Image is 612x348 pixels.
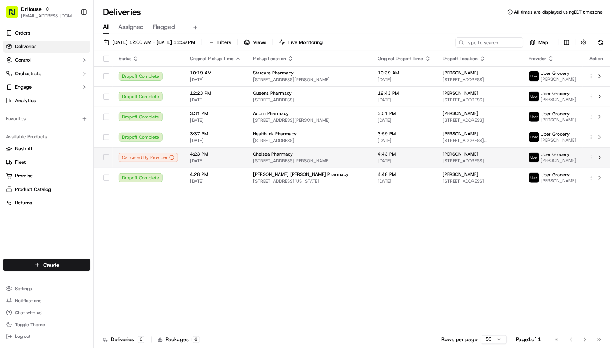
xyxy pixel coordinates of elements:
a: 📗Knowledge Base [5,106,60,120]
span: 3:31 PM [190,110,241,117]
button: Live Monitoring [276,37,326,48]
a: Analytics [3,95,90,107]
span: Uber Grocery [541,70,570,76]
div: 📗 [8,110,14,116]
input: Type to search [456,37,523,48]
img: uber-new-logo.jpeg [529,92,539,101]
span: Deliveries [15,43,36,50]
span: [STREET_ADDRESS][PERSON_NAME] [443,138,517,144]
span: Orders [15,30,30,36]
span: [STREET_ADDRESS] [443,77,517,83]
button: Canceled By Provider [119,153,178,162]
a: 💻API Documentation [60,106,124,120]
span: [STREET_ADDRESS][PERSON_NAME] [253,117,366,123]
div: Start new chat [26,72,123,79]
span: Orchestrate [15,70,41,77]
button: Map [526,37,552,48]
button: DrHouse [21,5,42,13]
span: Live Monitoring [288,39,323,46]
span: Returns [15,200,32,206]
span: [STREET_ADDRESS] [253,138,366,144]
span: 3:51 PM [378,110,431,117]
div: 6 [137,336,145,343]
div: Favorites [3,113,90,125]
div: Packages [158,336,200,343]
span: Pickup Location [253,56,286,62]
input: Got a question? Start typing here... [20,48,135,56]
span: Chelsea Pharmacy [253,151,293,157]
button: Returns [3,197,90,209]
span: Fleet [15,159,26,166]
span: Uber Grocery [541,172,570,178]
span: Map [539,39,549,46]
span: [PERSON_NAME] [541,117,577,123]
button: Engage [3,81,90,93]
span: [DATE] [190,158,241,164]
span: [PERSON_NAME] [541,178,577,184]
span: [DATE] [378,178,431,184]
span: [DATE] [378,117,431,123]
span: [STREET_ADDRESS] [443,178,517,184]
span: [PERSON_NAME] [443,171,479,177]
div: We're available if you need us! [26,79,95,85]
button: Filters [205,37,234,48]
span: 4:23 PM [190,151,241,157]
button: Create [3,259,90,271]
button: Toggle Theme [3,319,90,330]
span: 10:19 AM [190,70,241,76]
span: API Documentation [71,109,121,117]
span: Original Pickup Time [190,56,234,62]
a: Product Catalog [6,186,87,193]
button: Nash AI [3,143,90,155]
a: Returns [6,200,87,206]
span: [PERSON_NAME] [541,137,577,143]
span: 4:48 PM [378,171,431,177]
span: [STREET_ADDRESS][PERSON_NAME] [STREET_ADDRESS] [253,158,366,164]
span: Original Dropoff Time [378,56,424,62]
p: Welcome 👋 [8,30,137,42]
img: uber-new-logo.jpeg [529,112,539,122]
span: Uber Grocery [541,131,570,137]
button: Chat with us! [3,307,90,318]
button: Promise [3,170,90,182]
span: [STREET_ADDRESS] [253,97,366,103]
span: Nash AI [15,145,32,152]
span: [STREET_ADDRESS][PERSON_NAME] [443,158,517,164]
span: Pylon [75,127,91,133]
img: Nash [8,8,23,23]
span: Product Catalog [15,186,51,193]
img: uber-new-logo.jpeg [529,71,539,81]
span: Uber Grocery [541,91,570,97]
button: Control [3,54,90,66]
a: Powered byPylon [53,127,91,133]
span: [PERSON_NAME] [443,131,479,137]
span: Assigned [118,23,144,32]
span: [DATE] [190,178,241,184]
span: 4:28 PM [190,171,241,177]
button: Product Catalog [3,183,90,195]
div: Action [589,56,604,62]
span: [STREET_ADDRESS][PERSON_NAME] [253,77,366,83]
button: Start new chat [128,74,137,83]
div: Available Products [3,131,90,143]
div: Deliveries [103,336,145,343]
span: Filters [217,39,231,46]
span: [DATE] [378,138,431,144]
span: [PERSON_NAME] [541,157,577,163]
button: Fleet [3,156,90,168]
span: Chat with us! [15,310,42,316]
span: [STREET_ADDRESS][US_STATE] [253,178,366,184]
span: [PERSON_NAME] [443,90,479,96]
span: [PERSON_NAME] [443,70,479,76]
span: [DATE] [190,117,241,123]
span: Starcare Pharmacy [253,70,294,76]
span: Uber Grocery [541,111,570,117]
span: Analytics [15,97,36,104]
span: [PERSON_NAME] [PERSON_NAME] Pharmacy [253,171,349,177]
a: Fleet [6,159,87,166]
p: Rows per page [442,336,478,343]
span: Status [119,56,131,62]
span: Engage [15,84,32,91]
